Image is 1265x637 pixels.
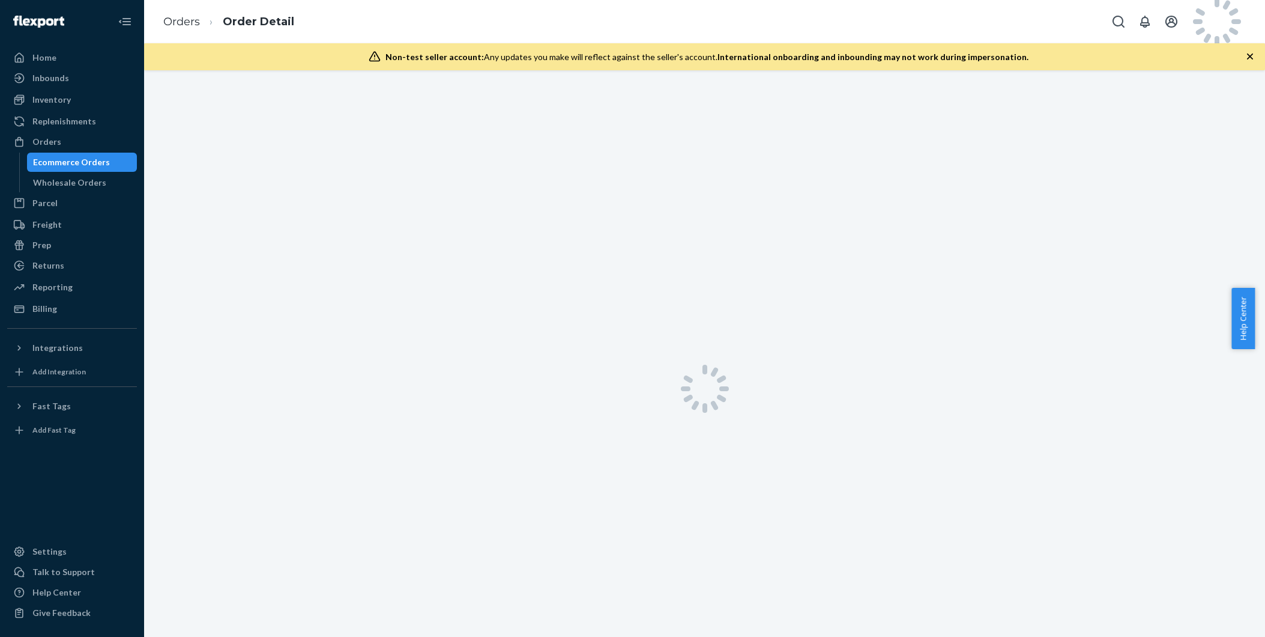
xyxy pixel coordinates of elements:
[154,4,304,40] ol: breadcrumbs
[32,94,71,106] div: Inventory
[1159,10,1183,34] button: Open account menu
[385,51,1028,63] div: Any updates you make will reflect against the seller's account.
[7,215,137,234] a: Freight
[33,177,106,189] div: Wholesale Orders
[1231,288,1255,349] button: Help Center
[7,421,137,440] a: Add Fast Tag
[32,607,91,619] div: Give Feedback
[32,281,73,293] div: Reporting
[33,156,110,168] div: Ecommerce Orders
[1106,10,1131,34] button: Open Search Box
[223,15,294,28] a: Order Detail
[32,219,62,231] div: Freight
[7,48,137,67] a: Home
[7,278,137,297] a: Reporting
[32,239,51,251] div: Prep
[32,52,56,64] div: Home
[32,425,76,435] div: Add Fast Tag
[27,153,137,172] a: Ecommerce Orders
[32,400,71,412] div: Fast Tags
[32,587,81,599] div: Help Center
[7,132,137,151] a: Orders
[7,338,137,358] button: Integrations
[7,69,137,88] a: Inbounds
[27,173,137,192] a: Wholesale Orders
[13,16,64,28] img: Flexport logo
[7,583,137,602] a: Help Center
[7,603,137,623] button: Give Feedback
[32,303,57,315] div: Billing
[7,236,137,255] a: Prep
[7,90,137,109] a: Inventory
[7,562,137,582] button: Talk to Support
[1133,10,1157,34] button: Open notifications
[7,299,137,318] a: Billing
[32,115,96,127] div: Replenishments
[385,52,484,62] span: Non-test seller account:
[32,546,67,558] div: Settings
[113,10,137,34] button: Close Navigation
[7,397,137,416] button: Fast Tags
[32,197,58,209] div: Parcel
[163,15,200,28] a: Orders
[32,136,61,148] div: Orders
[32,260,64,272] div: Returns
[32,342,83,354] div: Integrations
[7,542,137,561] a: Settings
[717,52,1028,62] span: International onboarding and inbounding may not work during impersonation.
[32,72,69,84] div: Inbounds
[7,256,137,275] a: Returns
[32,566,95,578] div: Talk to Support
[32,367,86,377] div: Add Integration
[7,194,137,213] a: Parcel
[7,362,137,382] a: Add Integration
[7,112,137,131] a: Replenishments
